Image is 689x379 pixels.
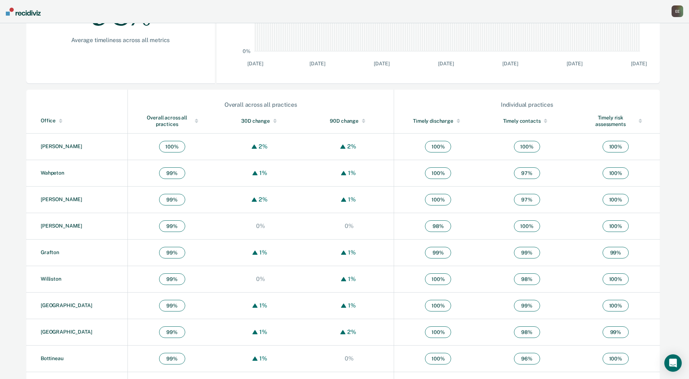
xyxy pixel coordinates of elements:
button: EE [672,5,683,17]
span: 100 % [603,273,629,285]
div: Average timeliness across all metrics [49,37,192,44]
span: 100 % [425,194,451,205]
div: Office [41,118,125,124]
span: 98 % [514,326,540,338]
div: E E [672,5,683,17]
div: 30D change [231,118,290,124]
div: Open Intercom Messenger [664,354,682,372]
div: 1% [258,249,269,256]
span: 99 % [159,167,185,179]
a: [GEOGRAPHIC_DATA] [41,329,92,335]
div: Timely contacts [497,118,556,124]
text: [DATE] [567,61,582,66]
div: 90D change [320,118,379,124]
span: 99 % [159,300,185,311]
th: Toggle SortBy [127,109,216,134]
span: 99 % [514,247,540,258]
span: 99 % [159,326,185,338]
div: 1% [346,276,358,282]
th: Toggle SortBy [305,109,394,134]
a: Grafton [41,249,59,255]
text: [DATE] [374,61,389,66]
img: Recidiviz [6,8,41,16]
div: Timely discharge [409,118,468,124]
text: [DATE] [438,61,454,66]
span: 98 % [425,220,451,232]
span: 99 % [425,247,451,258]
a: [PERSON_NAME] [41,143,82,149]
span: 96 % [514,353,540,364]
a: Williston [41,276,61,282]
a: Wahpeton [41,170,64,176]
span: 100 % [603,167,629,179]
div: 1% [258,170,269,176]
th: Toggle SortBy [216,109,305,134]
span: 100 % [425,300,451,311]
a: [GEOGRAPHIC_DATA] [41,302,92,308]
text: [DATE] [309,61,325,66]
span: 99 % [603,247,629,258]
span: 100 % [425,326,451,338]
span: 100 % [603,300,629,311]
span: 100 % [425,273,451,285]
span: 100 % [603,220,629,232]
div: 1% [258,329,269,335]
span: 99 % [159,273,185,285]
div: 0% [343,355,356,362]
th: Toggle SortBy [571,109,660,134]
th: Toggle SortBy [26,109,127,134]
span: 100 % [425,353,451,364]
a: Bottineau [41,355,64,361]
div: 0% [254,276,267,282]
th: Toggle SortBy [482,109,571,134]
a: [PERSON_NAME] [41,196,82,202]
div: 2% [257,196,269,203]
span: 100 % [425,167,451,179]
span: 99 % [159,353,185,364]
span: 100 % [603,353,629,364]
span: 99 % [159,247,185,258]
span: 100 % [159,141,185,152]
span: 99 % [603,326,629,338]
span: 99 % [159,220,185,232]
span: 97 % [514,194,540,205]
div: 1% [346,302,358,309]
span: 100 % [425,141,451,152]
div: 1% [346,249,358,256]
span: 100 % [603,141,629,152]
div: 0% [343,223,356,229]
span: 99 % [159,194,185,205]
div: Overall across all practices [142,114,202,127]
span: 99 % [514,300,540,311]
div: Individual practices [394,101,660,108]
span: 98 % [514,273,540,285]
text: [DATE] [247,61,263,66]
span: 100 % [514,141,540,152]
span: 100 % [603,194,629,205]
text: [DATE] [502,61,518,66]
span: 97 % [514,167,540,179]
div: Timely risk assessments [586,114,645,127]
div: 2% [257,143,269,150]
div: 1% [346,196,358,203]
div: 2% [345,143,358,150]
div: 1% [258,302,269,309]
div: Overall across all practices [128,101,393,108]
div: 1% [258,355,269,362]
div: 0% [254,223,267,229]
a: [PERSON_NAME] [41,223,82,229]
div: 1% [346,170,358,176]
th: Toggle SortBy [394,109,482,134]
div: 2% [345,329,358,335]
span: 100 % [514,220,540,232]
text: [DATE] [631,61,647,66]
